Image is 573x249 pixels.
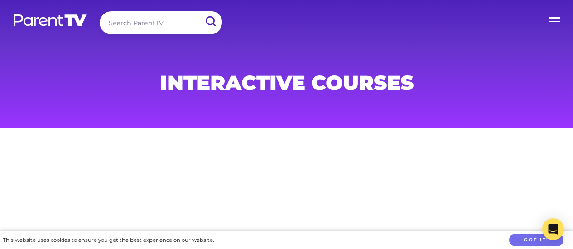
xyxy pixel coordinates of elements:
div: Open Intercom Messenger [542,218,564,240]
button: Got it! [509,234,563,247]
input: Submit [198,11,222,32]
div: This website uses cookies to ensure you get the best experience on our website. [3,235,214,245]
img: parenttv-logo-white.4c85aaf.svg [13,14,87,27]
input: Search ParentTV [100,11,222,34]
h1: Interactive Courses [68,74,505,92]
